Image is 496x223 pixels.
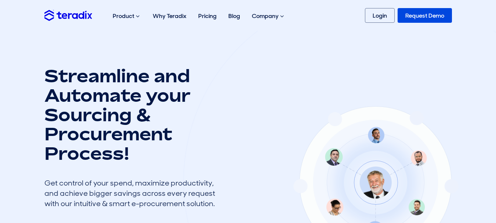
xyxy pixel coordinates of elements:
div: Product [107,4,147,28]
a: Request Demo [398,8,452,23]
img: Teradix logo [44,10,92,21]
a: Blog [222,4,246,28]
a: Why Teradix [147,4,192,28]
a: Login [365,8,395,23]
a: Pricing [192,4,222,28]
div: Company [246,4,291,28]
div: Get control of your spend, maximize productivity, and achieve bigger savings across every request... [44,178,221,209]
h1: Streamline and Automate your Sourcing & Procurement Process! [44,66,221,163]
